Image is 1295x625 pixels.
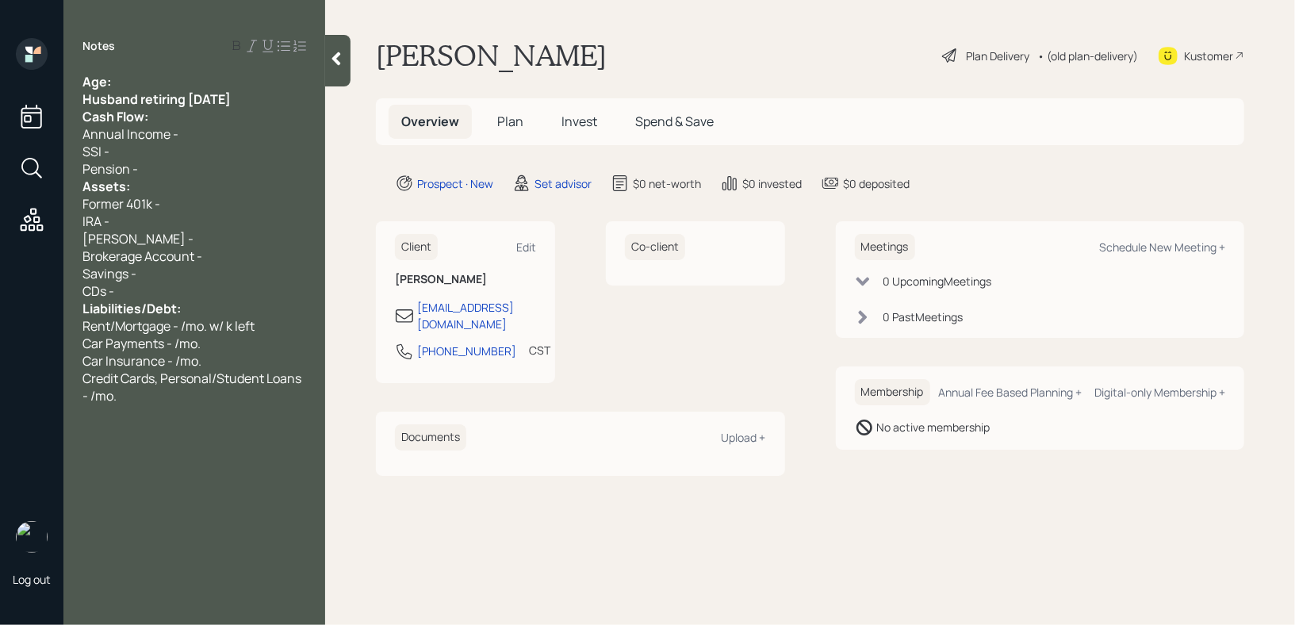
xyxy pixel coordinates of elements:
div: Kustomer [1184,48,1233,64]
span: Former 401k - [82,195,160,213]
div: Edit [516,240,536,255]
span: Annual Income - [82,125,178,143]
span: Plan [497,113,523,130]
div: [EMAIL_ADDRESS][DOMAIN_NAME] [417,299,536,332]
span: Cash Flow: [82,108,148,125]
div: $0 net-worth [633,175,701,192]
span: Car Payments - /mo. [82,335,201,352]
div: No active membership [877,419,990,435]
span: Invest [561,113,597,130]
div: 0 Past Meeting s [883,309,964,325]
span: Savings - [82,265,136,282]
div: [PHONE_NUMBER] [417,343,516,359]
div: Annual Fee Based Planning + [938,385,1082,400]
h6: [PERSON_NAME] [395,273,536,286]
div: CST [529,342,550,359]
div: Plan Delivery [966,48,1029,64]
div: • (old plan-delivery) [1037,48,1138,64]
span: Spend & Save [635,113,714,130]
span: Brokerage Account - [82,247,202,265]
span: Pension - [82,160,138,178]
div: $0 invested [742,175,802,192]
span: SSI - [82,143,109,160]
span: CDs - [82,282,114,300]
div: Digital-only Membership + [1094,385,1225,400]
h1: [PERSON_NAME] [376,38,607,73]
span: Husband retiring [DATE] [82,90,231,108]
span: Assets: [82,178,130,195]
label: Notes [82,38,115,54]
span: Overview [401,113,459,130]
span: IRA - [82,213,109,230]
span: Rent/Mortgage - /mo. w/ k left [82,317,255,335]
span: Car Insurance - /mo. [82,352,201,370]
h6: Meetings [855,234,915,260]
span: Age: [82,73,111,90]
div: $0 deposited [843,175,910,192]
h6: Documents [395,424,466,451]
div: Set advisor [534,175,592,192]
img: retirable_logo.png [16,521,48,553]
h6: Membership [855,379,930,405]
span: [PERSON_NAME] - [82,230,193,247]
div: Prospect · New [417,175,493,192]
div: Schedule New Meeting + [1099,240,1225,255]
h6: Co-client [625,234,685,260]
div: 0 Upcoming Meeting s [883,273,992,289]
span: Liabilities/Debt: [82,300,181,317]
h6: Client [395,234,438,260]
div: Log out [13,572,51,587]
div: Upload + [722,430,766,445]
span: Credit Cards, Personal/Student Loans - /mo. [82,370,304,405]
